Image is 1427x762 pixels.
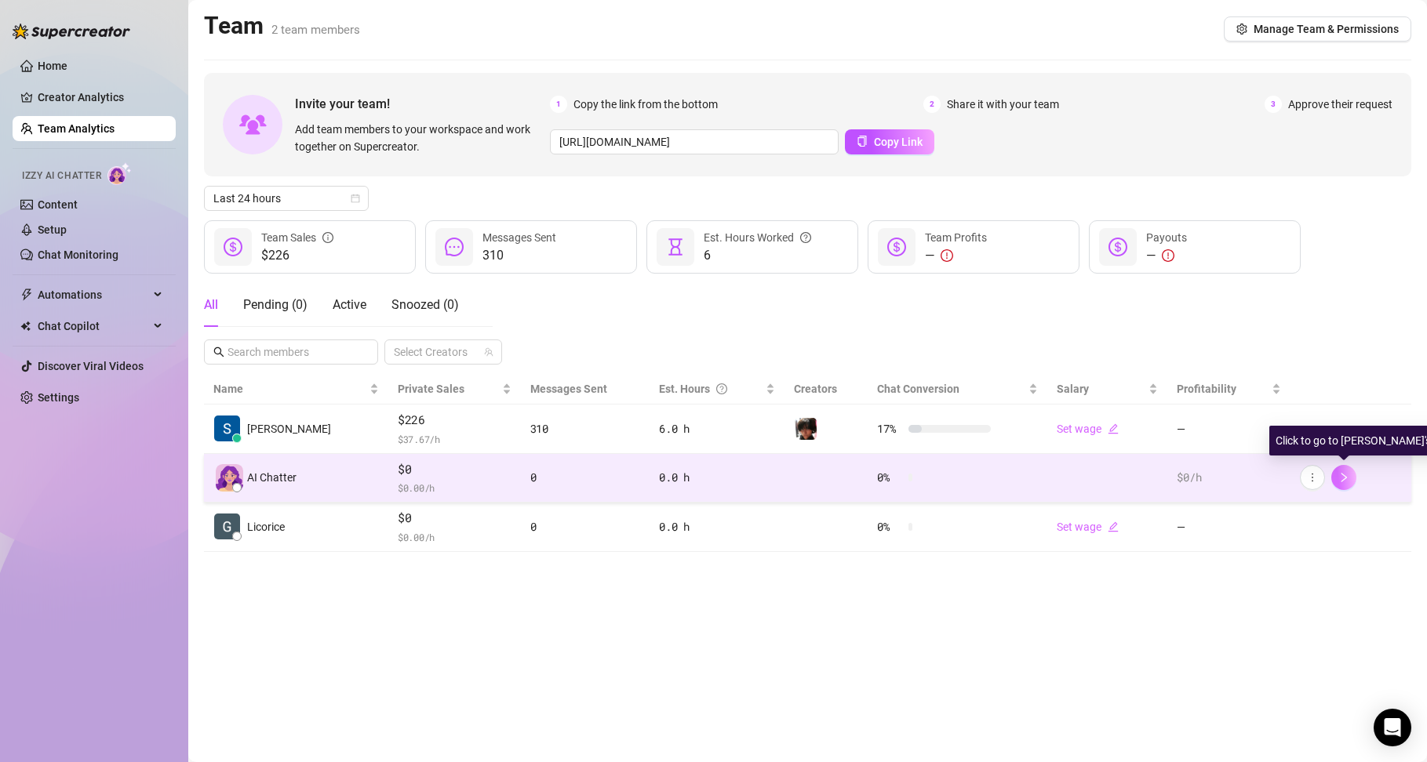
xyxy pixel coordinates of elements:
div: Est. Hours [659,380,762,397]
span: $ 37.67 /h [398,431,511,447]
img: squid [795,418,817,440]
span: exclamation-circle [1162,249,1174,262]
span: message [445,238,464,256]
a: Team Analytics [38,122,115,135]
span: Chat Copilot [38,314,149,339]
span: 3 [1265,96,1282,113]
span: 17 % [877,420,902,437]
span: $226 [261,246,333,265]
span: copy [857,136,868,147]
span: Profitability [1177,383,1236,395]
span: Name [213,380,366,397]
th: Creators [784,374,868,405]
a: Home [38,60,67,72]
span: dollar-circle [1108,238,1127,256]
a: Chat Monitoring [38,249,118,261]
span: 0 % [877,469,902,486]
span: 2 team members [271,23,360,37]
span: Copy the link from the bottom [573,96,718,113]
div: Open Intercom Messenger [1374,709,1411,746]
a: Creator Analytics [38,85,163,110]
span: 310 [482,246,556,265]
a: Settings [38,391,79,404]
img: AI Chatter [107,162,132,185]
span: Messages Sent [482,231,556,244]
div: 0.0 h [659,469,774,486]
div: 0.0 h [659,518,774,535]
span: 2 [923,96,941,113]
span: Snoozed ( 0 ) [391,297,459,312]
a: Discover Viral Videos [38,360,144,372]
img: Syd [214,415,240,441]
span: Team Profits [925,231,987,244]
div: — [1146,246,1187,265]
span: $0 [398,460,511,479]
input: Search members [228,343,356,361]
span: [PERSON_NAME] [247,420,331,437]
div: All [204,296,218,314]
span: AI Chatter [247,469,297,486]
h2: Team [204,11,360,41]
span: question-circle [800,229,811,246]
span: info-circle [322,229,333,246]
button: Copy Link [845,129,934,154]
span: Active [333,297,366,312]
span: Salary [1057,383,1089,395]
span: exclamation-circle [941,249,953,262]
span: Last 24 hours [213,187,359,210]
div: 0 [530,518,641,535]
a: Setup [38,223,67,236]
span: thunderbolt [20,288,33,301]
td: — [1167,503,1290,552]
div: 0 [530,469,641,486]
span: $0 [398,509,511,528]
span: $ 0.00 /h [398,480,511,495]
button: Manage Team & Permissions [1224,16,1411,42]
span: Messages Sent [530,383,607,395]
a: Set wageedit [1057,423,1119,435]
a: Content [38,198,78,211]
img: logo-BBDzfeDw.svg [13,24,130,39]
span: dollar-circle [224,238,242,256]
div: — [925,246,987,265]
span: Licorice [247,518,285,535]
span: right [1338,472,1349,483]
span: more [1307,472,1318,483]
span: $226 [398,411,511,430]
div: Est. Hours Worked [704,229,811,246]
span: Invite your team! [295,94,550,114]
td: — [1167,405,1290,454]
span: Payouts [1146,231,1187,244]
span: Izzy AI Chatter [22,169,101,183]
span: Approve their request [1288,96,1392,113]
div: $0 /h [1177,469,1281,486]
span: dollar-circle [887,238,906,256]
span: $ 0.00 /h [398,529,511,545]
img: Chat Copilot [20,321,31,332]
span: Automations [38,282,149,307]
span: 6 [704,246,811,265]
span: calendar [351,194,360,203]
span: Share it with your team [947,96,1059,113]
span: edit [1108,423,1119,434]
img: Licorice [214,513,240,539]
div: 310 [530,420,641,437]
span: team [484,347,493,357]
span: edit [1108,521,1119,532]
div: 6.0 h [659,420,774,437]
span: Copy Link [874,136,923,148]
div: Team Sales [261,229,333,246]
span: search [213,347,224,357]
div: Pending ( 0 ) [243,296,308,314]
span: question-circle [716,380,727,397]
span: 0 % [877,518,902,535]
span: 1 [550,96,567,113]
span: Manage Team & Permissions [1254,23,1399,35]
span: Chat Conversion [877,383,959,395]
a: Set wageedit [1057,521,1119,533]
span: Private Sales [398,383,464,395]
span: Add team members to your workspace and work together on Supercreator. [295,121,544,155]
span: setting [1236,24,1247,34]
img: izzy-ai-chatter-avatar-DDCN_rTZ.svg [216,464,243,492]
th: Name [204,374,388,405]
